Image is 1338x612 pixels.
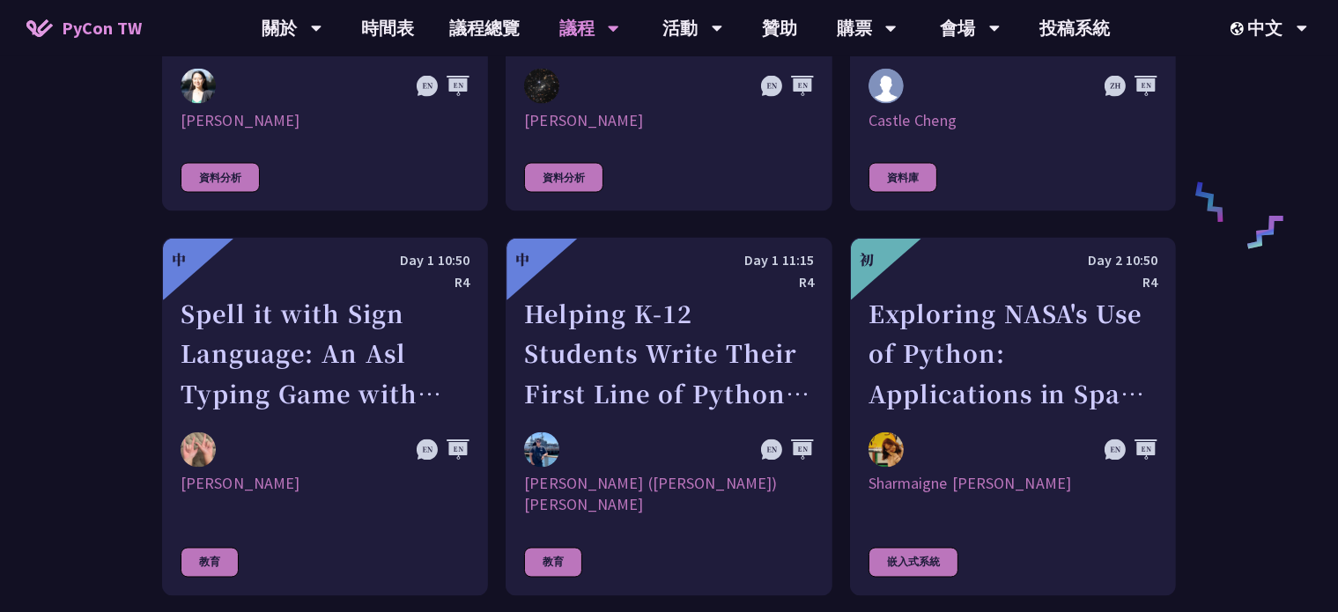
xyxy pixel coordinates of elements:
div: Exploring NASA's Use of Python: Applications in Space Research and Data Analysis [869,293,1157,415]
div: Day 1 10:50 [181,249,469,271]
div: 資料分析 [524,163,603,193]
span: PyCon TW [62,15,142,41]
div: 資料庫 [869,163,937,193]
div: 教育 [181,548,239,578]
img: Sharmaigne Angelie Mabano [869,432,904,468]
img: Chieh-Hung (Jeff) Cheng [524,432,559,468]
div: Spell it with Sign Language: An Asl Typing Game with MediaPipe [181,293,469,415]
div: [PERSON_NAME] [181,110,469,131]
div: Sharmaigne [PERSON_NAME] [869,474,1157,516]
div: Helping K-12 Students Write Their First Line of Python: Building a Game-Based Learning Platform w... [524,293,813,415]
div: 教育 [524,548,582,578]
img: Locale Icon [1231,22,1248,35]
div: [PERSON_NAME] [524,110,813,131]
div: 中 [172,249,186,270]
img: David Mikolas [524,69,559,105]
div: 初 [860,249,874,270]
img: Home icon of PyCon TW 2025 [26,19,53,37]
div: Day 1 11:15 [524,249,813,271]
div: Day 2 10:50 [869,249,1157,271]
a: 初 Day 2 10:50 R4 Exploring NASA's Use of Python: Applications in Space Research and Data Analysis... [850,238,1176,596]
div: Castle Cheng [869,110,1157,131]
a: 中 Day 1 10:50 R4 Spell it with Sign Language: An Asl Typing Game with MediaPipe Ethan Chang [PERS... [162,238,488,596]
img: Bing Wang [181,69,216,104]
div: 嵌入式系統 [869,548,958,578]
div: R4 [181,271,469,293]
div: 中 [515,249,529,270]
a: 中 Day 1 11:15 R4 Helping K-12 Students Write Their First Line of Python: Building a Game-Based Le... [506,238,832,596]
div: R4 [869,271,1157,293]
div: [PERSON_NAME] [181,474,469,516]
div: 資料分析 [181,163,260,193]
div: [PERSON_NAME] ([PERSON_NAME]) [PERSON_NAME] [524,474,813,516]
div: R4 [524,271,813,293]
a: PyCon TW [9,6,159,50]
img: Castle Cheng [869,69,904,104]
img: Ethan Chang [181,432,216,468]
